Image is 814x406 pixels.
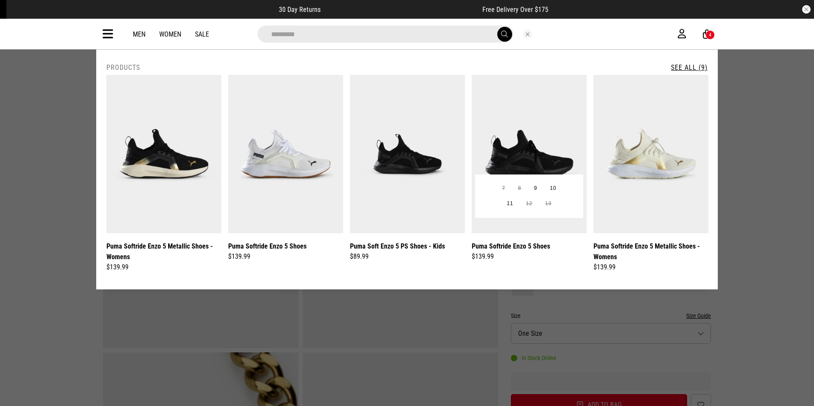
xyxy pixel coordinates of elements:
button: Close search [523,29,532,39]
div: 4 [709,32,711,38]
button: 13 [539,196,558,212]
div: $139.99 [593,262,708,272]
h2: Products [106,63,140,71]
a: Puma Softride Enzo 5 Metallic Shoes - Womens [106,241,221,262]
div: $89.99 [350,252,465,262]
button: 9 [527,181,543,196]
img: Puma Softride Enzo 5 Metallic Shoes - Womens in Black [106,75,221,233]
img: Puma Softride Enzo 5 Shoes in White [228,75,343,233]
button: 12 [520,196,539,212]
button: 10 [544,181,563,196]
img: Puma Softride Enzo 5 Metallic Shoes - Womens in White [593,75,708,233]
a: Puma Softride Enzo 5 Shoes [228,241,307,252]
button: 8 [512,181,527,196]
div: $139.99 [472,252,587,262]
a: Puma Softride Enzo 5 Shoes [472,241,550,252]
button: Open LiveChat chat widget [7,3,32,29]
div: $139.99 [228,252,343,262]
span: Free Delivery Over $175 [482,6,548,14]
iframe: Customer reviews powered by Trustpilot [338,5,465,14]
a: Sale [195,30,209,38]
a: Men [133,30,146,38]
button: 7 [496,181,511,196]
span: 30 Day Returns [279,6,321,14]
div: $139.99 [106,262,221,272]
a: Puma Soft Enzo 5 PS Shoes - Kids [350,241,445,252]
img: Puma Soft Enzo 5 Ps Shoes - Kids in Black [350,75,465,233]
button: 11 [501,196,520,212]
img: Puma Softride Enzo 5 Shoes in Black [472,75,587,233]
a: Women [159,30,181,38]
a: 4 [703,30,711,39]
a: Puma Softride Enzo 5 Metallic Shoes - Womens [593,241,708,262]
a: See All (9) [671,63,708,71]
